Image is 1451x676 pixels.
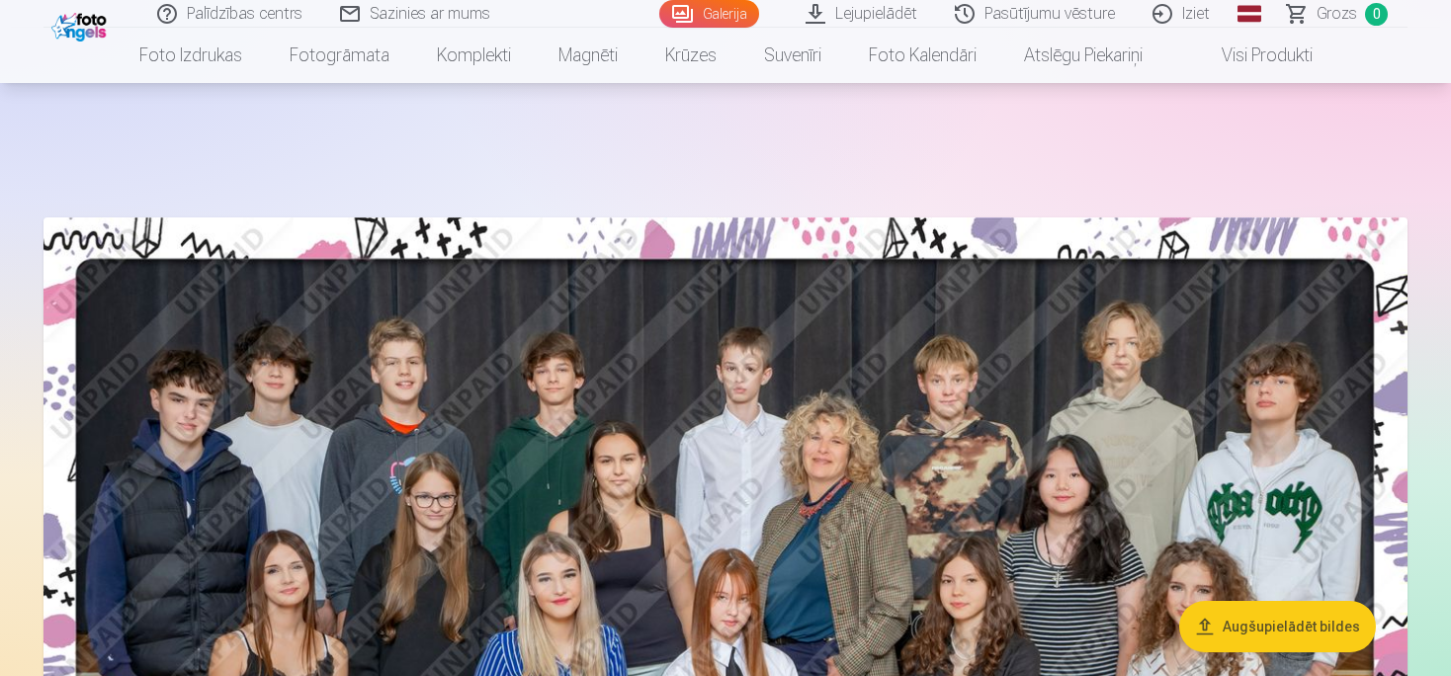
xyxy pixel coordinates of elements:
span: Grozs [1317,2,1357,26]
img: /fa1 [51,8,112,42]
a: Foto kalendāri [845,28,1000,83]
a: Foto izdrukas [116,28,266,83]
a: Komplekti [413,28,535,83]
a: Magnēti [535,28,641,83]
a: Atslēgu piekariņi [1000,28,1166,83]
a: Krūzes [641,28,740,83]
span: 0 [1365,3,1388,26]
a: Fotogrāmata [266,28,413,83]
button: Augšupielādēt bildes [1179,601,1376,652]
a: Suvenīri [740,28,845,83]
a: Visi produkti [1166,28,1336,83]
